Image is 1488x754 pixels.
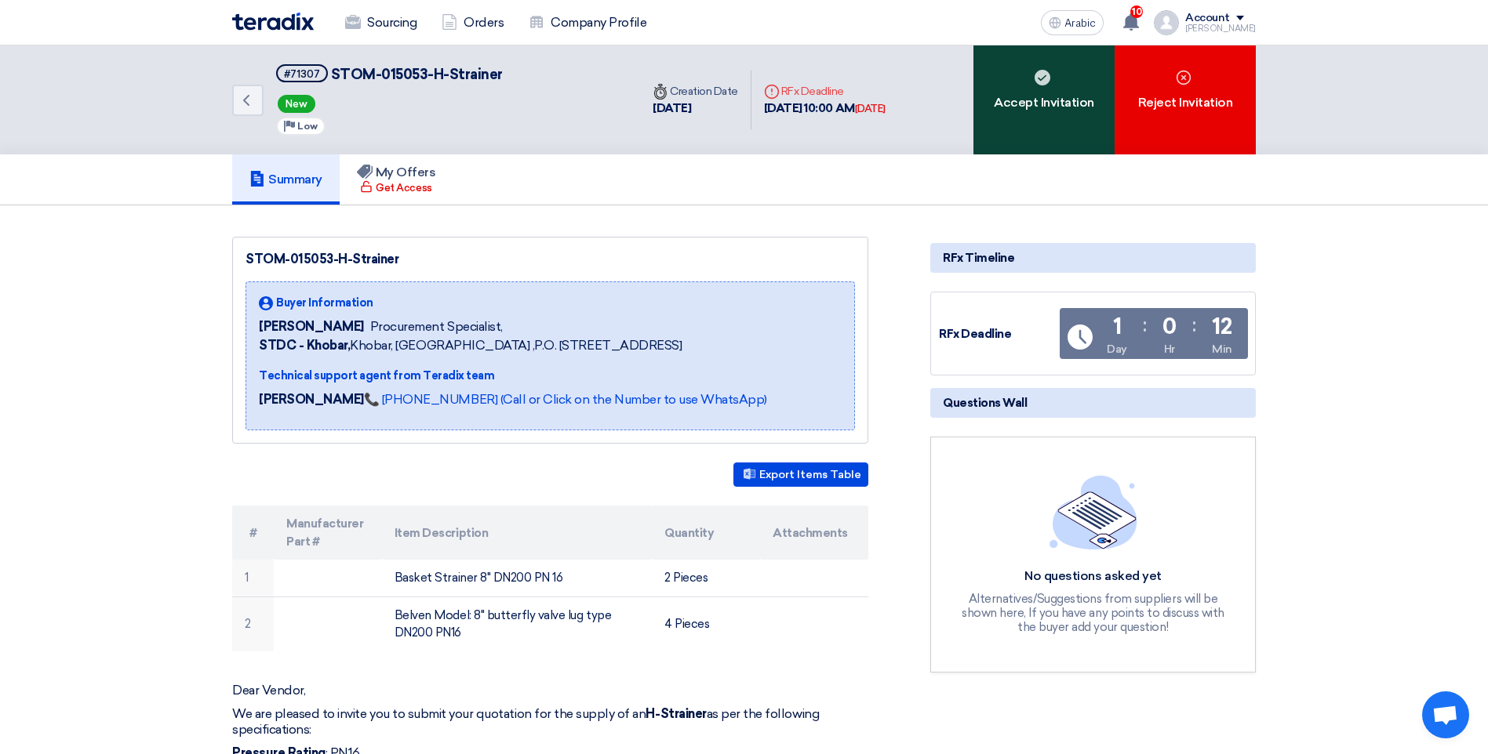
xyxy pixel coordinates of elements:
font: Company Profile [551,13,646,32]
div: Technical support agent from Teradix team [259,368,767,384]
font: Basket Strainer 8" DN200 PN 16 [395,571,563,585]
div: STOM-015053-H-Strainer [246,250,855,269]
th: Attachments [760,506,868,560]
div: Alternatives/Suggestions from suppliers will be shown here, If you have any points to discuss wit... [960,592,1227,634]
span: Arabic [1064,18,1096,29]
font: Get Access [376,180,431,196]
div: Min [1212,341,1232,357]
div: RFx Timeline [930,243,1256,273]
div: [DATE] [653,100,738,118]
h5: STOM-015053-H-Strainer [276,64,503,84]
font: Sourcing [367,13,417,32]
font: Creation Date [653,85,738,98]
p: We are pleased to invite you to submit your quotation for the supply of an as per the following s... [232,706,868,738]
img: empty_state_list.svg [1050,475,1137,549]
div: 1 [1113,316,1122,338]
p: Dear Vendor, [232,683,868,698]
img: Teradix logo [232,13,314,31]
div: Hr [1164,341,1175,357]
th: Item Description [382,506,653,560]
div: [DATE] [855,101,886,117]
font: Orders [464,13,504,32]
font: Questions Wall [943,396,1027,410]
font: Summary [268,172,322,187]
font: Accept Invitation [994,93,1094,112]
span: Procurement Specialist, [370,317,503,336]
div: Day [1107,341,1127,357]
a: 📞 [PHONE_NUMBER] (Call or Click on the Number to use WhatsApp) [364,392,767,407]
td: 2 [232,596,274,651]
span: STOM-015053-H-Strainer [331,66,503,83]
a: My Offers Get Access [340,154,453,205]
font: My Offers [376,165,436,179]
td: 2 Pieces [652,560,760,596]
div: [PERSON_NAME] [1185,24,1256,33]
div: Open chat [1422,691,1469,738]
strong: H-Strainer [646,706,706,721]
button: Arabic [1041,10,1104,35]
strong: [PERSON_NAME] [259,392,364,407]
font: Reject Invitation [1138,93,1233,112]
div: #71307 [284,69,320,79]
td: 4 Pieces [652,596,760,651]
a: Sourcing [333,5,429,40]
th: Quantity [652,506,760,560]
font: Belven Model: 8" butterfly valve lug type DN200 PN16 [395,608,611,640]
td: 1 [232,560,274,596]
span: 10 [1130,5,1143,18]
div: No questions asked yet [960,568,1227,585]
div: RFx Deadline [939,325,1057,343]
font: RFx Deadline [764,85,844,98]
div: Account [1185,12,1230,25]
a: Orders [429,5,516,40]
div: 12 [1212,316,1232,338]
th: # [232,506,274,560]
img: profile_test.png [1154,10,1179,35]
font: Export Items Table [759,468,861,481]
div: 0 [1162,316,1177,338]
b: STDC - Khobar, [259,338,350,353]
button: Export Items Table [733,462,868,487]
span: Low [297,121,318,132]
th: Manufacturer Part # [274,506,382,560]
span: Buyer Information [276,295,373,311]
span: New [278,95,315,113]
a: Summary [232,154,340,205]
span: [PERSON_NAME] [259,317,364,336]
font: [DATE] 10:00 AM [764,101,855,115]
div: : [1192,311,1196,339]
div: : [1143,311,1147,339]
font: Khobar, [GEOGRAPHIC_DATA] ,P.O. [STREET_ADDRESS] [259,338,682,353]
